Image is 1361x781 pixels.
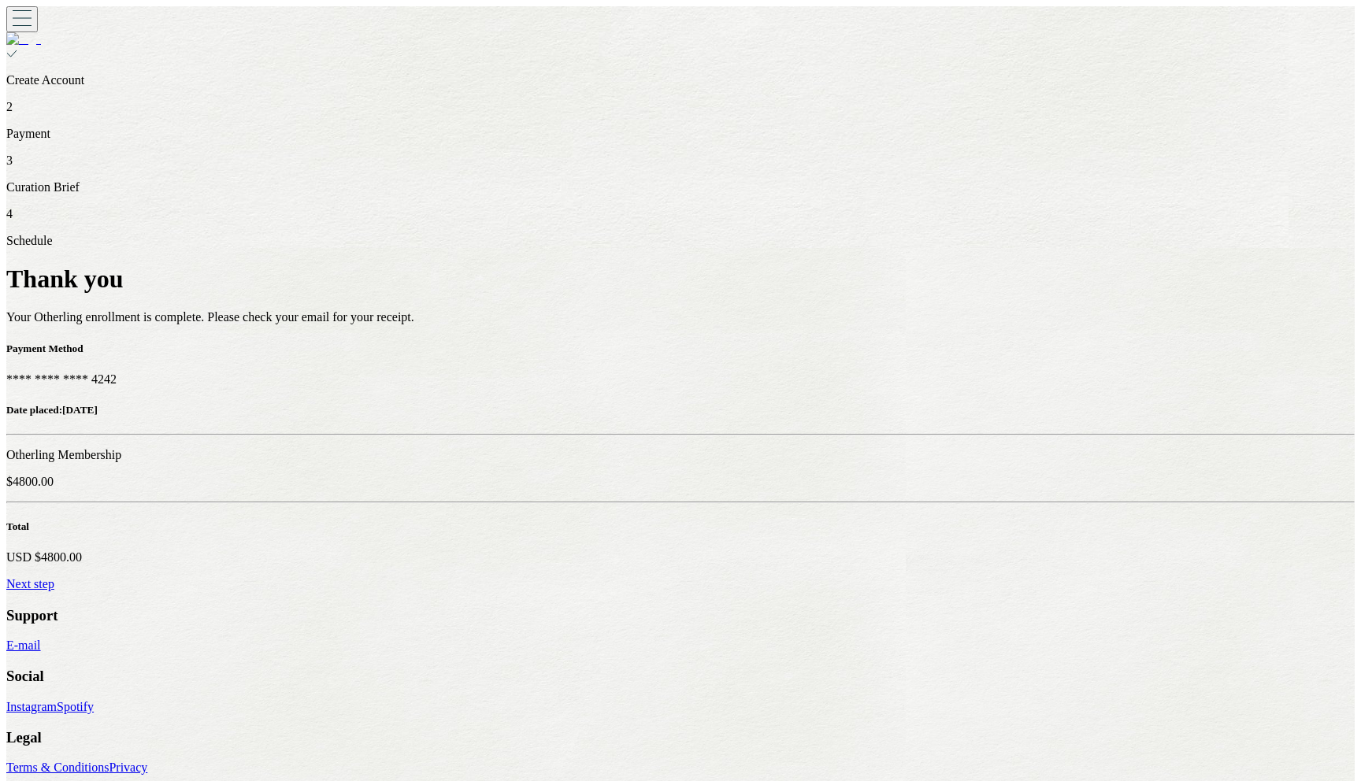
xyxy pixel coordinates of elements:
[6,729,1355,746] h3: Legal
[6,100,13,113] span: 2
[6,607,1355,624] h3: Support
[109,761,147,774] a: Privacy
[6,638,41,652] a: E-mail
[57,700,94,713] a: Spotify
[6,234,1355,248] p: Schedule
[6,578,54,591] a: Next step
[6,449,1355,463] p: Otherling Membership
[6,32,41,46] img: logo
[6,668,1355,685] h3: Social
[6,180,1355,194] p: Curation Brief
[6,521,1355,534] h5: Total
[6,311,1355,325] p: Your Otherling enrollment is complete. Please check your email for your receipt.
[6,476,1355,490] p: $ 4800.00
[6,551,1355,565] p: USD $ 4800.00
[6,154,13,167] span: 3
[6,404,1355,416] h5: Date placed: [DATE]
[6,73,1355,87] p: Create Account
[6,265,1355,294] h1: Thank you
[6,127,1355,141] p: Payment
[6,207,13,220] span: 4
[6,342,1355,355] h5: Payment Method
[6,761,109,774] a: Terms & Conditions
[6,700,57,713] a: Instagram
